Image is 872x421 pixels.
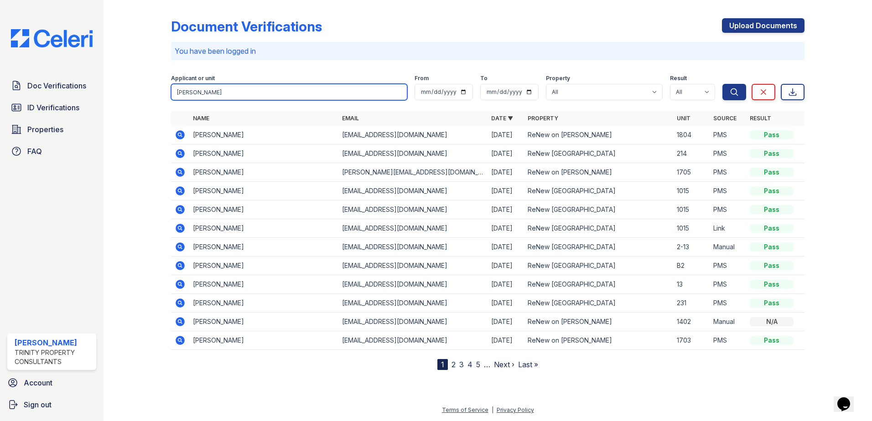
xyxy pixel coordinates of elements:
td: [PERSON_NAME] [189,257,338,275]
a: Upload Documents [722,18,805,33]
td: [DATE] [488,182,524,200]
span: … [484,359,490,370]
a: Account [4,374,100,392]
div: Pass [750,149,794,158]
td: ReNew on [PERSON_NAME] [524,313,673,331]
td: [PERSON_NAME] [189,144,338,163]
a: Result [750,115,771,122]
td: ReNew [GEOGRAPHIC_DATA] [524,182,673,200]
td: B2 [673,257,710,275]
td: 1703 [673,331,710,350]
td: [EMAIL_ADDRESS][DOMAIN_NAME] [338,313,488,331]
td: [EMAIL_ADDRESS][DOMAIN_NAME] [338,144,488,163]
td: 1804 [673,126,710,144]
a: Name [193,115,209,122]
td: PMS [710,294,746,313]
td: PMS [710,275,746,294]
td: ReNew [GEOGRAPHIC_DATA] [524,294,673,313]
td: [DATE] [488,126,524,144]
td: [PERSON_NAME] [189,163,338,182]
a: Email [342,115,359,122]
td: ReNew [GEOGRAPHIC_DATA] [524,200,673,219]
td: PMS [710,163,746,182]
td: [PERSON_NAME] [189,182,338,200]
div: Pass [750,168,794,177]
span: ID Verifications [27,102,79,113]
label: Result [670,75,687,82]
div: Document Verifications [171,18,322,35]
td: [PERSON_NAME] [189,294,338,313]
td: 1015 [673,200,710,219]
td: ReNew [GEOGRAPHIC_DATA] [524,275,673,294]
td: [EMAIL_ADDRESS][DOMAIN_NAME] [338,238,488,257]
div: Pass [750,186,794,195]
td: [DATE] [488,238,524,257]
iframe: chat widget [834,385,863,412]
a: Property [528,115,558,122]
div: [PERSON_NAME] [15,337,93,348]
label: To [480,75,488,82]
td: PMS [710,126,746,144]
td: Manual [710,313,746,331]
label: From [415,75,429,82]
div: Pass [750,298,794,308]
div: Trinity Property Consultants [15,348,93,366]
p: You have been logged in [175,46,801,56]
td: [DATE] [488,219,524,238]
td: ReNew on [PERSON_NAME] [524,331,673,350]
td: [DATE] [488,313,524,331]
td: [EMAIL_ADDRESS][DOMAIN_NAME] [338,257,488,275]
img: CE_Logo_Blue-a8612792a0a2168367f1c8372b55b34899dd931a85d93a1a3d3e32e68fde9ad4.png [4,29,100,47]
a: 3 [459,360,464,369]
a: Last » [518,360,538,369]
td: [DATE] [488,331,524,350]
a: Doc Verifications [7,77,96,95]
td: [PERSON_NAME] [189,200,338,219]
input: Search by name, email, or unit number [171,84,407,100]
td: [DATE] [488,294,524,313]
td: [DATE] [488,163,524,182]
td: [PERSON_NAME] [189,126,338,144]
td: ReNew [GEOGRAPHIC_DATA] [524,257,673,275]
span: FAQ [27,146,42,157]
div: | [492,406,493,413]
a: Unit [677,115,690,122]
td: ReNew on [PERSON_NAME] [524,126,673,144]
td: 1402 [673,313,710,331]
td: ReNew [GEOGRAPHIC_DATA] [524,238,673,257]
a: ID Verifications [7,98,96,117]
td: [EMAIL_ADDRESS][DOMAIN_NAME] [338,275,488,294]
td: PMS [710,257,746,275]
div: Pass [750,205,794,214]
div: Pass [750,336,794,345]
td: [EMAIL_ADDRESS][DOMAIN_NAME] [338,331,488,350]
div: Pass [750,261,794,270]
td: [DATE] [488,257,524,275]
td: [PERSON_NAME][EMAIL_ADDRESS][DOMAIN_NAME] [338,163,488,182]
td: ReNew [GEOGRAPHIC_DATA] [524,219,673,238]
a: 4 [467,360,472,369]
td: ReNew on [PERSON_NAME] [524,163,673,182]
td: PMS [710,331,746,350]
td: [EMAIL_ADDRESS][DOMAIN_NAME] [338,126,488,144]
td: [PERSON_NAME] [189,238,338,257]
td: [DATE] [488,275,524,294]
a: Source [713,115,737,122]
button: Sign out [4,395,100,414]
a: 5 [476,360,480,369]
td: 2-13 [673,238,710,257]
td: 214 [673,144,710,163]
td: Link [710,219,746,238]
td: PMS [710,182,746,200]
td: [EMAIL_ADDRESS][DOMAIN_NAME] [338,294,488,313]
span: Sign out [24,399,52,410]
td: [EMAIL_ADDRESS][DOMAIN_NAME] [338,182,488,200]
div: Pass [750,280,794,289]
td: [DATE] [488,200,524,219]
div: Pass [750,224,794,233]
span: Properties [27,124,63,135]
a: Properties [7,120,96,139]
label: Applicant or unit [171,75,215,82]
td: 13 [673,275,710,294]
td: [PERSON_NAME] [189,313,338,331]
